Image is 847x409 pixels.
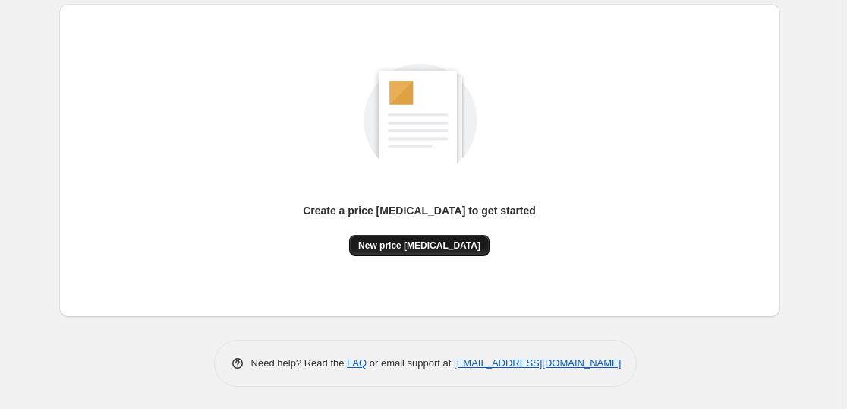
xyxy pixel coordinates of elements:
[367,357,454,369] span: or email support at
[251,357,348,369] span: Need help? Read the
[347,357,367,369] a: FAQ
[349,235,490,256] button: New price [MEDICAL_DATA]
[303,203,536,218] p: Create a price [MEDICAL_DATA] to get started
[358,239,480,252] span: New price [MEDICAL_DATA]
[454,357,621,369] a: [EMAIL_ADDRESS][DOMAIN_NAME]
